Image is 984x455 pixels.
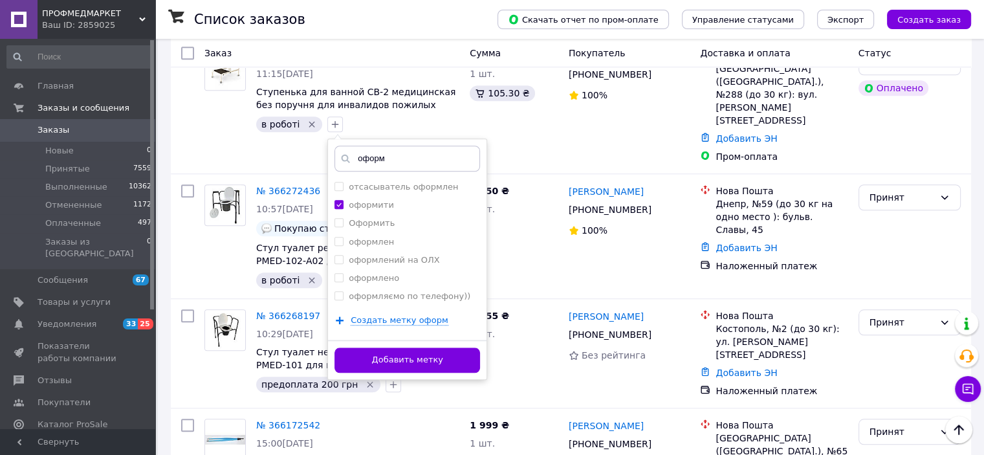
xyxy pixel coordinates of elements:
[887,10,971,29] button: Создать заказ
[45,181,107,193] span: Выполненные
[133,274,149,285] span: 67
[569,419,644,432] a: [PERSON_NAME]
[261,223,272,234] img: :speech_balloon:
[827,15,864,25] span: Экспорт
[569,185,644,198] a: [PERSON_NAME]
[569,205,651,215] span: [PHONE_NUMBER]
[38,274,88,286] span: Сообщения
[874,14,971,24] a: Создать заказ
[349,237,394,247] label: оформлен
[256,438,313,449] span: 15:00[DATE]
[716,419,847,432] div: Нова Пошта
[261,119,300,129] span: в роботі
[716,384,847,397] div: Наложенный платеж
[716,243,777,253] a: Добавить ЭН
[205,50,245,90] img: Фото товару
[209,185,241,225] img: Фото товару
[955,376,981,402] button: Чат с покупателем
[716,368,777,378] a: Добавить ЭН
[858,80,928,96] div: Оплачено
[129,181,151,193] span: 10362
[334,348,480,373] button: Добавить метку
[256,87,455,123] a: Ступенька для ванной СВ-2 медицинская без поручня для инвалидов пожилых людей двойная
[204,184,246,226] a: Фото товару
[204,48,232,58] span: Заказ
[133,199,151,211] span: 1172
[716,150,847,163] div: Пром-оплата
[45,163,90,175] span: Принятые
[38,102,129,114] span: Заказы и сообщения
[38,397,91,408] span: Покупатели
[869,425,934,439] div: Принят
[38,419,107,430] span: Каталог ProSale
[38,124,69,136] span: Заказы
[351,315,448,326] span: Создать метку оформ
[682,10,804,29] button: Управление статусами
[205,310,245,350] img: Фото товару
[582,350,646,361] span: Без рейтинга
[38,296,111,308] span: Товары и услуги
[470,85,534,101] div: 105.30 ₴
[349,200,394,210] label: оформити
[256,186,320,196] a: № 366272436
[716,62,847,127] div: [GEOGRAPHIC_DATA] ([GEOGRAPHIC_DATA].), №288 (до 30 кг): вул. [PERSON_NAME][STREET_ADDRESS]
[349,273,399,283] label: оформлено
[716,322,847,361] div: Костополь, №2 (до 30 кг): ул. [PERSON_NAME][STREET_ADDRESS]
[569,48,626,58] span: Покупатель
[692,15,794,25] span: Управление статусами
[307,275,317,285] svg: Удалить метку
[147,236,151,260] span: 0
[256,420,320,430] a: № 366172542
[470,69,495,79] span: 1 шт.
[204,49,246,91] a: Фото товару
[470,311,509,321] span: 1 255 ₴
[133,163,151,175] span: 7559
[42,19,155,31] div: Ваш ID: 2859025
[261,379,358,390] span: предоплата 200 грн
[38,318,96,330] span: Уведомления
[869,315,934,329] div: Принят
[349,255,439,265] label: оформлений на ОЛХ
[38,80,74,92] span: Главная
[716,133,777,144] a: Добавить ЭН
[45,145,74,157] span: Новые
[38,340,120,364] span: Показатели работы компании
[147,145,151,157] span: 0
[869,190,934,205] div: Принят
[470,186,509,196] span: 1 850 ₴
[256,69,313,79] span: 11:15[DATE]
[470,48,501,58] span: Сумма
[897,15,961,25] span: Создать заказ
[45,199,102,211] span: Отмененные
[349,218,395,228] label: Оформить
[261,275,300,285] span: в роботі
[582,225,607,236] span: 100%
[307,119,317,129] svg: Удалить метку
[138,217,151,229] span: 497
[569,329,651,340] span: [PHONE_NUMBER]
[6,45,153,69] input: Поиск
[858,48,891,58] span: Статус
[716,197,847,236] div: Днепр, №59 (до 30 кг на одно место ): бульв. Славы, 45
[256,347,447,383] a: Стул туалет нерегулируемый складной PMED-101 для инвалидов пожилых больных кресло
[123,318,138,329] span: 33
[334,146,480,172] input: Напишите название метки
[194,12,305,27] h1: Список заказов
[204,309,246,351] a: Фото товару
[700,48,790,58] span: Доставка и оплата
[256,311,320,321] a: № 366268197
[569,69,651,80] span: [PHONE_NUMBER]
[42,8,139,19] span: ПРОФМЕДМАРКЕТ
[45,217,101,229] span: Оплаченные
[470,438,495,449] span: 1 шт.
[45,236,147,260] span: Заказы из [GEOGRAPHIC_DATA]
[945,416,972,443] button: Наверх
[349,291,470,301] label: оформляємо по телефону))
[138,318,153,329] span: 25
[365,379,375,390] svg: Удалить метку
[470,420,509,430] span: 1 999 ₴
[349,182,458,192] label: отсасыватель оформлен
[256,329,313,339] span: 10:29[DATE]
[274,223,450,234] span: Покупаю стул-туалет регулируемый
